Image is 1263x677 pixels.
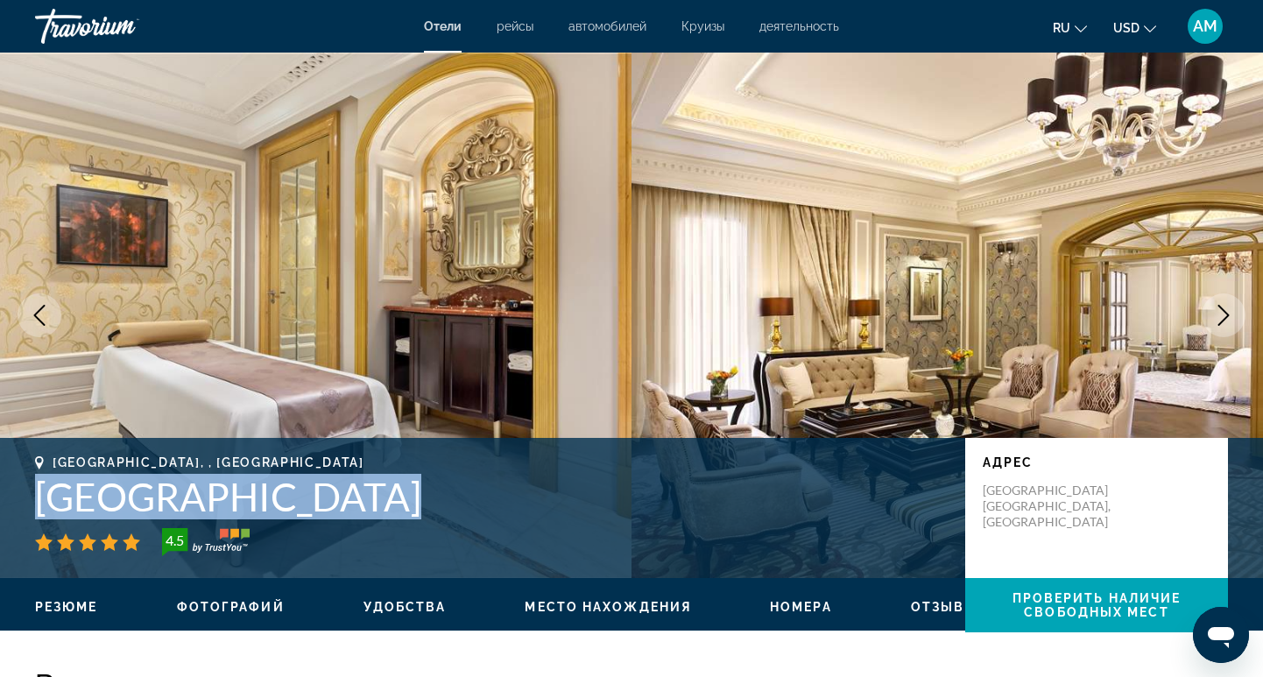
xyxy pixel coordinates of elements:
a: Travorium [35,4,210,49]
span: Фотографий [177,600,285,614]
a: Круизы [681,19,724,33]
div: 4.5 [157,530,192,551]
button: Отзывы [911,599,978,615]
h1: [GEOGRAPHIC_DATA] [35,474,948,519]
span: USD [1113,21,1140,35]
a: рейсы [497,19,533,33]
span: [GEOGRAPHIC_DATA], , [GEOGRAPHIC_DATA] [53,455,364,469]
span: Место нахождения [525,600,691,614]
button: Previous image [18,293,61,337]
span: AM [1193,18,1217,35]
button: Место нахождения [525,599,691,615]
span: Номера [770,600,832,614]
span: Отзывы [911,600,978,614]
p: адрес [983,455,1210,469]
span: Проверить наличие свободных мест [1013,591,1182,619]
span: Резюме [35,600,98,614]
p: [GEOGRAPHIC_DATA] [GEOGRAPHIC_DATA], [GEOGRAPHIC_DATA] [983,483,1123,530]
button: Change currency [1113,15,1156,40]
span: Удобства [363,600,447,614]
button: User Menu [1182,8,1228,45]
span: ru [1053,21,1070,35]
a: Отели [424,19,462,33]
a: автомобилей [568,19,646,33]
a: деятельность [759,19,839,33]
button: Резюме [35,599,98,615]
button: Удобства [363,599,447,615]
button: Change language [1053,15,1087,40]
button: Фотографий [177,599,285,615]
button: Номера [770,599,832,615]
button: Next image [1202,293,1245,337]
img: trustyou-badge-hor.svg [162,528,250,556]
button: Проверить наличие свободных мест [965,578,1228,632]
iframe: Кнопка запуска окна обмена сообщениями [1193,607,1249,663]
